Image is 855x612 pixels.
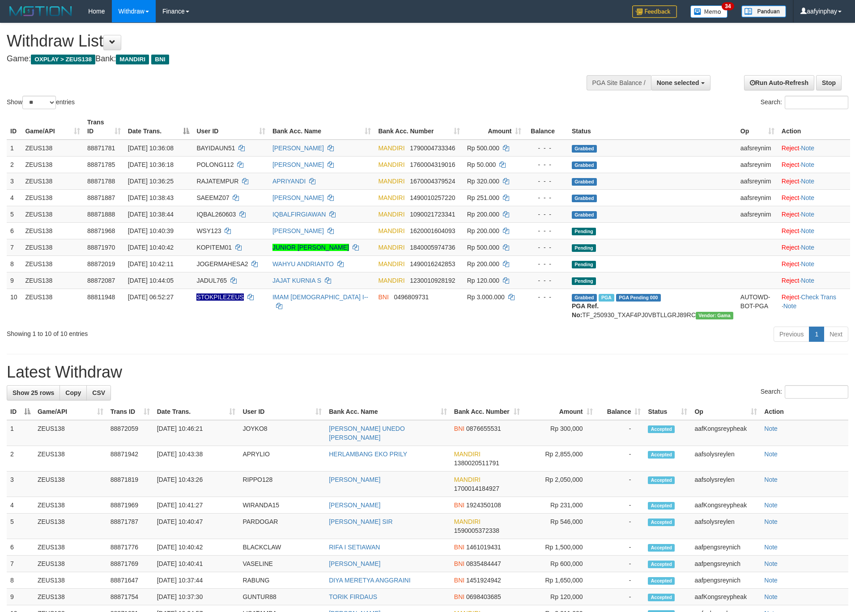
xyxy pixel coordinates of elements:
div: - - - [528,177,565,186]
th: Bank Acc. Number: activate to sort column ascending [374,114,463,140]
a: IMAM [DEMOGRAPHIC_DATA] I-- [272,293,368,301]
span: WSY123 [196,227,221,234]
td: [DATE] 10:40:47 [153,514,239,539]
a: [PERSON_NAME] [272,144,324,152]
span: MANDIRI [378,161,404,168]
td: Rp 2,855,000 [523,446,596,472]
span: Rp 500.000 [467,144,499,152]
span: Marked by aafsreyleap [599,294,614,302]
span: MANDIRI [378,227,404,234]
span: 88871887 [87,194,115,201]
th: ID: activate to sort column descending [7,404,34,420]
span: Rp 500.000 [467,244,499,251]
span: Rp 251.000 [467,194,499,201]
span: PGA Pending [616,294,661,302]
td: aafsreynim [737,140,778,157]
span: JOGERMAHESA2 [196,260,248,268]
a: Reject [782,260,800,268]
div: Showing 1 to 10 of 10 entries [7,326,349,338]
td: [DATE] 10:46:21 [153,420,239,446]
td: aafsreynim [737,156,778,173]
td: - [596,420,645,446]
span: KOPITEM01 [196,244,232,251]
td: 88871819 [107,472,153,497]
td: APRYLIO [239,446,325,472]
img: Button%20Memo.svg [690,5,728,18]
a: Stop [816,75,842,90]
span: Copy 1670004379524 to clipboard [410,178,455,185]
td: ZEUS138 [34,446,107,472]
span: RAJATEMPUR [196,178,238,185]
span: [DATE] 10:40:42 [128,244,174,251]
td: [DATE] 10:40:42 [153,539,239,556]
span: Rp 50.000 [467,161,496,168]
td: · [778,272,850,289]
a: Note [764,577,778,584]
img: MOTION_logo.png [7,4,75,18]
a: Note [764,450,778,458]
td: ZEUS138 [34,420,107,446]
h1: Latest Withdraw [7,363,848,381]
td: RIPPO128 [239,472,325,497]
td: - [596,539,645,556]
td: [DATE] 10:41:27 [153,497,239,514]
td: 8 [7,255,21,272]
span: MANDIRI [454,450,481,458]
span: 34 [722,2,734,10]
div: - - - [528,226,565,235]
a: Note [764,518,778,525]
span: 88871785 [87,161,115,168]
span: SAEEMZ07 [196,194,229,201]
th: Amount: activate to sort column ascending [464,114,525,140]
span: Copy 1490016242853 to clipboard [410,260,455,268]
td: 6 [7,222,21,239]
span: BNI [454,501,464,509]
a: [PERSON_NAME] [329,560,380,567]
td: ZEUS138 [21,255,84,272]
img: panduan.png [741,5,786,17]
td: [DATE] 10:43:38 [153,446,239,472]
span: 88872019 [87,260,115,268]
th: Balance: activate to sort column ascending [596,404,645,420]
div: - - - [528,276,565,285]
a: IQBALFIRGIAWAN [272,211,326,218]
span: [DATE] 10:36:08 [128,144,174,152]
td: VASELINE [239,556,325,572]
td: · [778,140,850,157]
td: ZEUS138 [21,222,84,239]
a: Previous [774,327,809,342]
th: Action [761,404,848,420]
a: [PERSON_NAME] [329,501,380,509]
span: Copy 1700014184927 to clipboard [454,485,499,492]
span: Copy 1490010257220 to clipboard [410,194,455,201]
span: 88872087 [87,277,115,284]
td: · [778,206,850,222]
a: Note [764,425,778,432]
span: Rp 200.000 [467,211,499,218]
span: Pending [572,277,596,285]
td: ZEUS138 [34,556,107,572]
td: 3 [7,472,34,497]
a: Reject [782,244,800,251]
span: Copy 0496809731 to clipboard [394,293,429,301]
a: Note [764,593,778,600]
span: Copy 1840005974736 to clipboard [410,244,455,251]
td: 6 [7,539,34,556]
label: Search: [761,96,848,109]
span: None selected [657,79,699,86]
input: Search: [785,96,848,109]
span: Accepted [648,476,675,484]
td: 88871969 [107,497,153,514]
a: Note [801,144,814,152]
a: Note [801,227,814,234]
td: 2 [7,156,21,173]
td: · [778,189,850,206]
td: aafsolysreylen [691,514,761,539]
a: Note [801,161,814,168]
td: AUTOWD-BOT-PGA [737,289,778,323]
th: Bank Acc. Name: activate to sort column ascending [269,114,375,140]
a: Reject [782,161,800,168]
a: [PERSON_NAME] SIR [329,518,392,525]
th: Op: activate to sort column ascending [691,404,761,420]
th: Game/API: activate to sort column ascending [21,114,84,140]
